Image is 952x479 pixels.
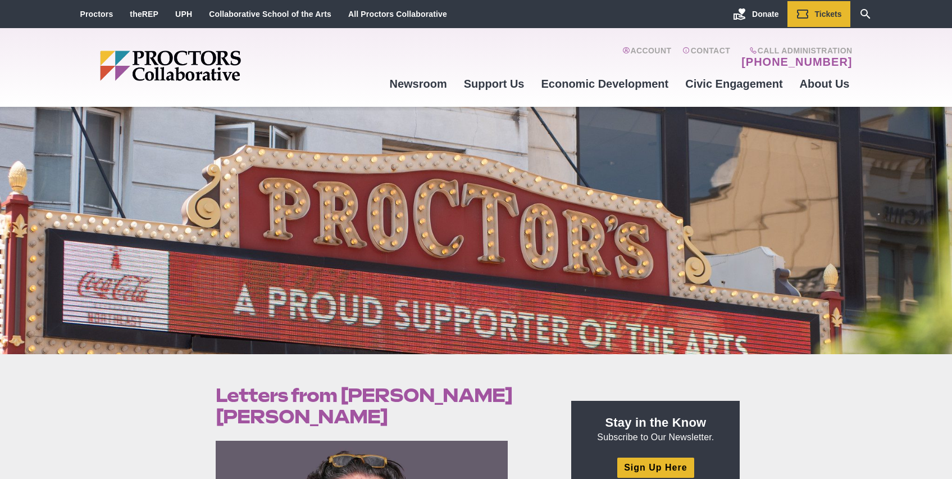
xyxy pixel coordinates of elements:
a: Tickets [787,1,850,27]
p: Subscribe to Our Newsletter. [585,414,726,444]
span: Tickets [815,10,842,19]
img: Proctors logo [100,51,327,81]
a: Newsroom [381,69,455,99]
a: Support Us [455,69,533,99]
a: Sign Up Here [617,458,694,477]
a: Collaborative School of the Arts [209,10,331,19]
a: Search [850,1,881,27]
h1: Letters from [PERSON_NAME] [PERSON_NAME] [216,385,546,427]
a: About Us [791,69,858,99]
span: Call Administration [738,46,852,55]
a: theREP [130,10,158,19]
a: All Proctors Collaborative [348,10,447,19]
span: Donate [752,10,778,19]
a: UPH [175,10,192,19]
a: Economic Development [533,69,677,99]
a: Account [622,46,671,69]
a: Contact [682,46,730,69]
a: Civic Engagement [677,69,791,99]
a: Donate [725,1,787,27]
strong: Stay in the Know [605,415,707,430]
a: [PHONE_NUMBER] [741,55,852,69]
a: Proctors [80,10,113,19]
